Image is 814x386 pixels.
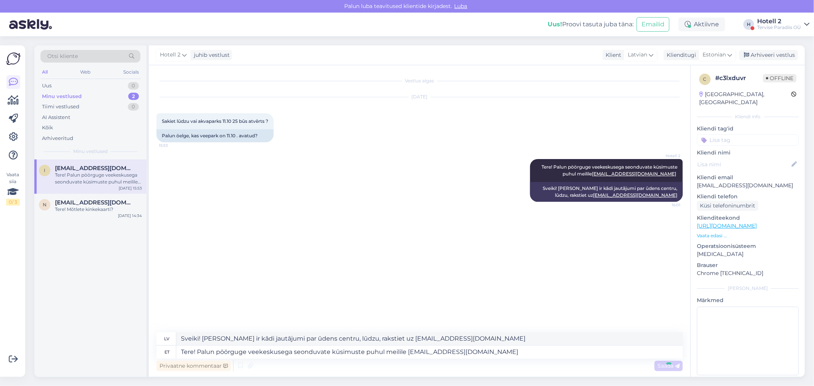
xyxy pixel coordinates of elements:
div: Klienditugi [664,51,696,59]
img: Askly Logo [6,51,21,66]
span: indra87@inbox.lv [55,165,134,172]
div: Proovi tasuta juba täna: [548,20,633,29]
p: Kliendi tag'id [697,125,799,133]
div: Arhiveeri vestlus [739,50,798,60]
div: Hotell 2 [757,18,801,24]
div: AI Assistent [42,114,70,121]
div: 0 [128,82,139,90]
div: Klient [603,51,621,59]
span: Hotell 2 [652,153,680,159]
b: Uus! [548,21,562,28]
button: Emailid [637,17,669,32]
div: [DATE] 14:34 [118,213,142,219]
p: Operatsioonisüsteem [697,242,799,250]
span: Sakiet lūdzu vai akvaparks 11.10 25 būs atvērts ? [162,118,268,124]
span: c [703,76,707,82]
div: [GEOGRAPHIC_DATA], [GEOGRAPHIC_DATA] [699,90,791,106]
p: Chrome [TECHNICAL_ID] [697,269,799,277]
div: Tervise Paradiis OÜ [757,24,801,31]
div: Palun öelge, kas veepark on 11.10 . avatud? [156,129,274,142]
div: Web [79,67,92,77]
div: H [743,19,754,30]
div: Kliendi info [697,113,799,120]
a: [EMAIL_ADDRESS][DOMAIN_NAME] [592,171,676,177]
div: Küsi telefoninumbrit [697,201,758,211]
p: Kliendi email [697,174,799,182]
div: Socials [122,67,140,77]
span: Luba [452,3,470,10]
span: Hotell 2 [160,51,181,59]
div: Minu vestlused [42,93,82,100]
div: Uus [42,82,52,90]
p: Kliendi telefon [697,193,799,201]
div: Kõik [42,124,53,132]
span: 15:53 [159,143,187,148]
span: Minu vestlused [73,148,108,155]
div: 0 [128,103,139,111]
p: [EMAIL_ADDRESS][DOMAIN_NAME] [697,182,799,190]
p: Kliendi nimi [697,149,799,157]
div: Vaata siia [6,171,20,206]
div: Arhiveeritud [42,135,73,142]
span: Otsi kliente [47,52,78,60]
div: [PERSON_NAME] [697,285,799,292]
div: 2 [128,93,139,100]
div: [DATE] 15:53 [119,185,142,191]
div: # c3lxduvr [715,74,763,83]
span: Tere! Palun pöörguge veekeskusega seonduvate küsimuste puhul meilile [542,164,679,177]
p: [MEDICAL_DATA] [697,250,799,258]
span: Latvian [628,51,647,59]
div: Vestlus algas [156,77,683,84]
div: [DATE] [156,93,683,100]
span: i [44,167,45,173]
a: Hotell 2Tervise Paradiis OÜ [757,18,809,31]
div: Aktiivne [679,18,725,31]
p: Brauser [697,261,799,269]
p: Vaata edasi ... [697,232,799,239]
span: natalja.suhacka@gmail.com [55,199,134,206]
div: juhib vestlust [191,51,230,59]
input: Lisa tag [697,134,799,146]
span: n [43,202,47,207]
span: Offline [763,74,796,82]
div: All [40,67,49,77]
p: Klienditeekond [697,214,799,222]
span: 16:01 [652,202,680,208]
a: [URL][DOMAIN_NAME] [697,222,757,229]
span: Estonian [703,51,726,59]
p: Märkmed [697,296,799,304]
div: 0 / 3 [6,199,20,206]
div: Sveiki! [PERSON_NAME] ir kādi jautājumi par ūdens centru, lūdzu, rakstiet uz [530,182,683,202]
div: Tere! Mõtlete kinkekaarti? [55,206,142,213]
input: Lisa nimi [697,160,790,169]
a: [EMAIL_ADDRESS][DOMAIN_NAME] [593,192,677,198]
div: Tiimi vestlused [42,103,79,111]
div: Tere! Palun pöörguge veekeskusega seonduvate küsimuste puhul meilile [EMAIL_ADDRESS][DOMAIN_NAME] [55,172,142,185]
